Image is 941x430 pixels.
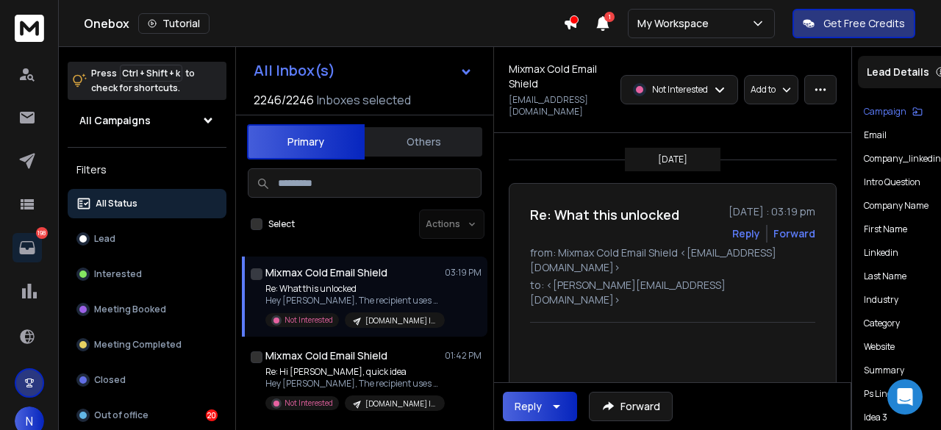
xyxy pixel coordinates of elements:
h3: Inboxes selected [317,91,411,109]
div: Open Intercom Messenger [887,379,923,415]
p: Re: What this unlocked [265,283,442,295]
p: [DOMAIN_NAME] | 14.2k Coaches-Consulting-Fitness-IT [365,398,436,409]
button: Reply [503,392,577,421]
button: All Campaigns [68,106,226,135]
h1: Mixmax Cold Email Shield [265,348,387,363]
a: 198 [12,233,42,262]
h3: Filters [68,160,226,180]
p: 03:19 PM [445,267,482,279]
p: Interested [94,268,142,280]
button: Closed [68,365,226,395]
h1: Mixmax Cold Email Shield [509,62,612,91]
p: Idea 3 [864,412,887,423]
button: Tutorial [138,13,210,34]
button: Out of office20 [68,401,226,430]
p: First Name [864,223,907,235]
p: 198 [36,227,48,239]
p: 01:42 PM [445,350,482,362]
p: Re: Hi [PERSON_NAME], quick idea [265,366,442,378]
button: Forward [589,392,673,421]
div: Reply [515,399,542,414]
p: website [864,341,895,353]
label: Select [268,218,295,230]
p: Hey [PERSON_NAME], The recipient uses Mixmax [265,295,442,307]
p: Out of office [94,409,149,421]
h1: Re: What this unlocked [530,204,679,225]
button: Campaign [864,106,923,118]
h1: All Campaigns [79,113,151,128]
p: Last Name [864,270,906,282]
p: linkedin [864,247,898,259]
button: All Inbox(s) [242,56,484,85]
p: Lead [94,233,115,245]
p: [EMAIL_ADDRESS][DOMAIN_NAME] [509,94,612,118]
p: Lead Details [867,65,929,79]
button: Reply [732,226,760,241]
p: to: <[PERSON_NAME][EMAIL_ADDRESS][DOMAIN_NAME]> [530,278,815,307]
button: Others [365,126,482,158]
p: Meeting Booked [94,304,166,315]
p: [DOMAIN_NAME] | 14.2k Coaches-Consulting-Fitness-IT [365,315,436,326]
span: Ctrl + Shift + k [120,65,182,82]
h1: Mixmax Cold Email Shield [265,265,387,280]
h1: All Inbox(s) [254,63,335,78]
button: Meeting Booked [68,295,226,324]
button: All Status [68,189,226,218]
p: Email [864,129,887,141]
p: Ps Line [864,388,892,400]
p: My Workspace [637,16,715,31]
p: Not Interested [285,398,333,409]
p: Not Interested [652,84,708,96]
div: 20 [206,409,218,421]
p: Not Interested [285,315,333,326]
span: 2246 / 2246 [254,91,314,109]
div: Onebox [84,13,563,34]
p: Hey [PERSON_NAME], The recipient uses Mixmax [265,378,442,390]
button: Meeting Completed [68,330,226,359]
button: Interested [68,259,226,289]
button: Get Free Credits [792,9,915,38]
p: Closed [94,374,126,386]
p: Press to check for shortcuts. [91,66,195,96]
span: 1 [604,12,615,22]
div: Forward [773,226,815,241]
p: [DATE] [658,154,687,165]
p: Meeting Completed [94,339,182,351]
p: Campaign [864,106,906,118]
p: Get Free Credits [823,16,905,31]
p: Intro Question [864,176,920,188]
p: All Status [96,198,137,209]
p: Company Name [864,200,929,212]
p: [DATE] : 03:19 pm [729,204,815,219]
p: industry [864,294,898,306]
p: Category [864,318,900,329]
p: Summary [864,365,904,376]
p: from: Mixmax Cold Email Shield <[EMAIL_ADDRESS][DOMAIN_NAME]> [530,246,815,275]
button: Lead [68,224,226,254]
p: Add to [751,84,776,96]
button: Primary [247,124,365,160]
p: company_linkedin [864,153,941,165]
